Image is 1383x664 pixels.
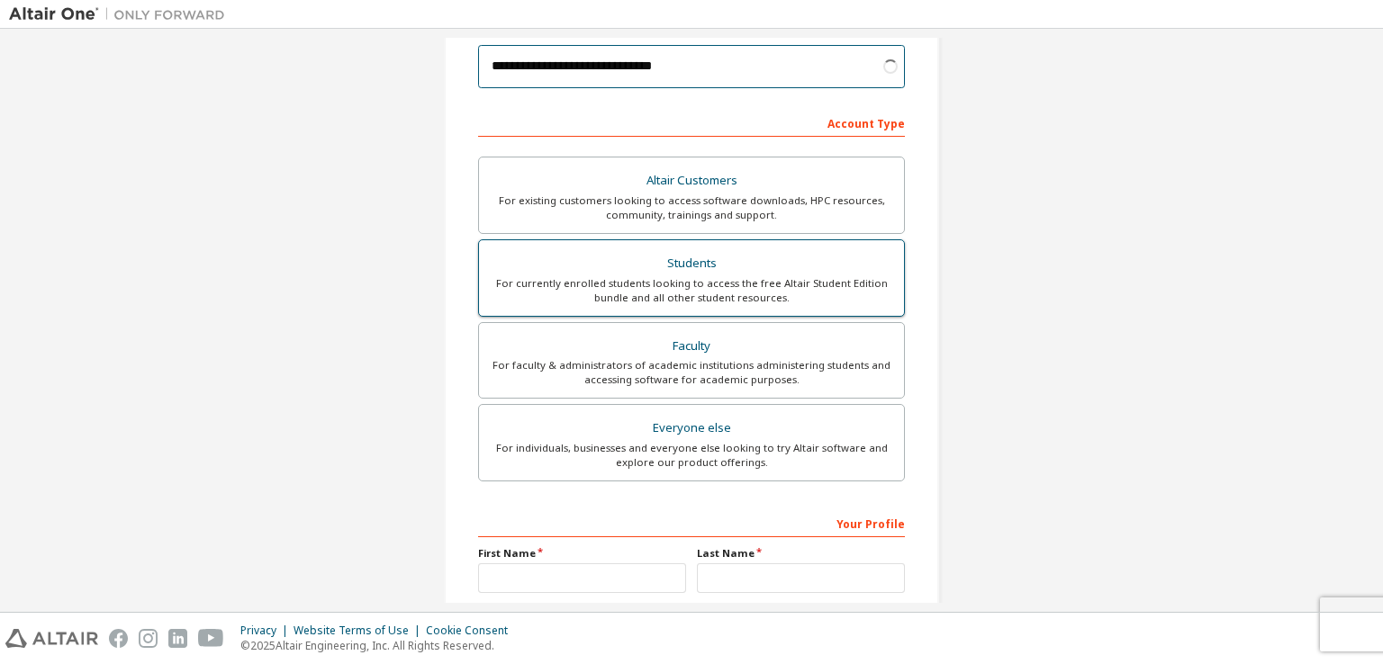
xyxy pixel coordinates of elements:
[9,5,234,23] img: Altair One
[168,629,187,648] img: linkedin.svg
[478,546,686,561] label: First Name
[490,358,893,387] div: For faculty & administrators of academic institutions administering students and accessing softwa...
[478,508,905,537] div: Your Profile
[478,108,905,137] div: Account Type
[139,629,158,648] img: instagram.svg
[5,629,98,648] img: altair_logo.svg
[240,638,519,653] p: © 2025 Altair Engineering, Inc. All Rights Reserved.
[198,629,224,648] img: youtube.svg
[490,416,893,441] div: Everyone else
[490,193,893,222] div: For existing customers looking to access software downloads, HPC resources, community, trainings ...
[426,624,519,638] div: Cookie Consent
[490,168,893,193] div: Altair Customers
[240,624,294,638] div: Privacy
[490,334,893,359] div: Faculty
[490,276,893,305] div: For currently enrolled students looking to access the free Altair Student Edition bundle and all ...
[109,629,128,648] img: facebook.svg
[490,441,893,470] div: For individuals, businesses and everyone else looking to try Altair software and explore our prod...
[490,251,893,276] div: Students
[294,624,426,638] div: Website Terms of Use
[697,546,905,561] label: Last Name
